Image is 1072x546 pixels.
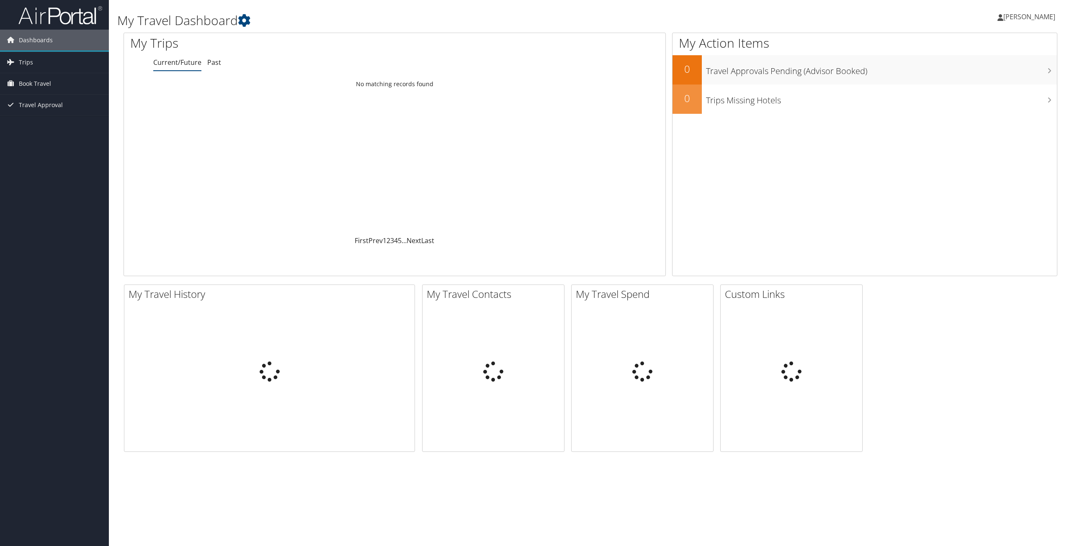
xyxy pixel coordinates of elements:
[19,30,53,51] span: Dashboards
[706,61,1057,77] h3: Travel Approvals Pending (Advisor Booked)
[673,91,702,105] h2: 0
[576,287,713,301] h2: My Travel Spend
[1003,12,1055,21] span: [PERSON_NAME]
[427,287,564,301] h2: My Travel Contacts
[19,73,51,94] span: Book Travel
[394,236,398,245] a: 4
[398,236,402,245] a: 5
[19,52,33,73] span: Trips
[124,77,665,92] td: No matching records found
[153,58,201,67] a: Current/Future
[673,34,1057,52] h1: My Action Items
[390,236,394,245] a: 3
[387,236,390,245] a: 2
[18,5,102,25] img: airportal-logo.png
[673,85,1057,114] a: 0Trips Missing Hotels
[725,287,862,301] h2: Custom Links
[997,4,1064,29] a: [PERSON_NAME]
[402,236,407,245] span: …
[117,12,748,29] h1: My Travel Dashboard
[207,58,221,67] a: Past
[130,34,433,52] h1: My Trips
[673,62,702,76] h2: 0
[19,95,63,115] span: Travel Approval
[673,55,1057,85] a: 0Travel Approvals Pending (Advisor Booked)
[368,236,383,245] a: Prev
[706,90,1057,106] h3: Trips Missing Hotels
[421,236,434,245] a: Last
[355,236,368,245] a: First
[129,287,415,301] h2: My Travel History
[407,236,421,245] a: Next
[383,236,387,245] a: 1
